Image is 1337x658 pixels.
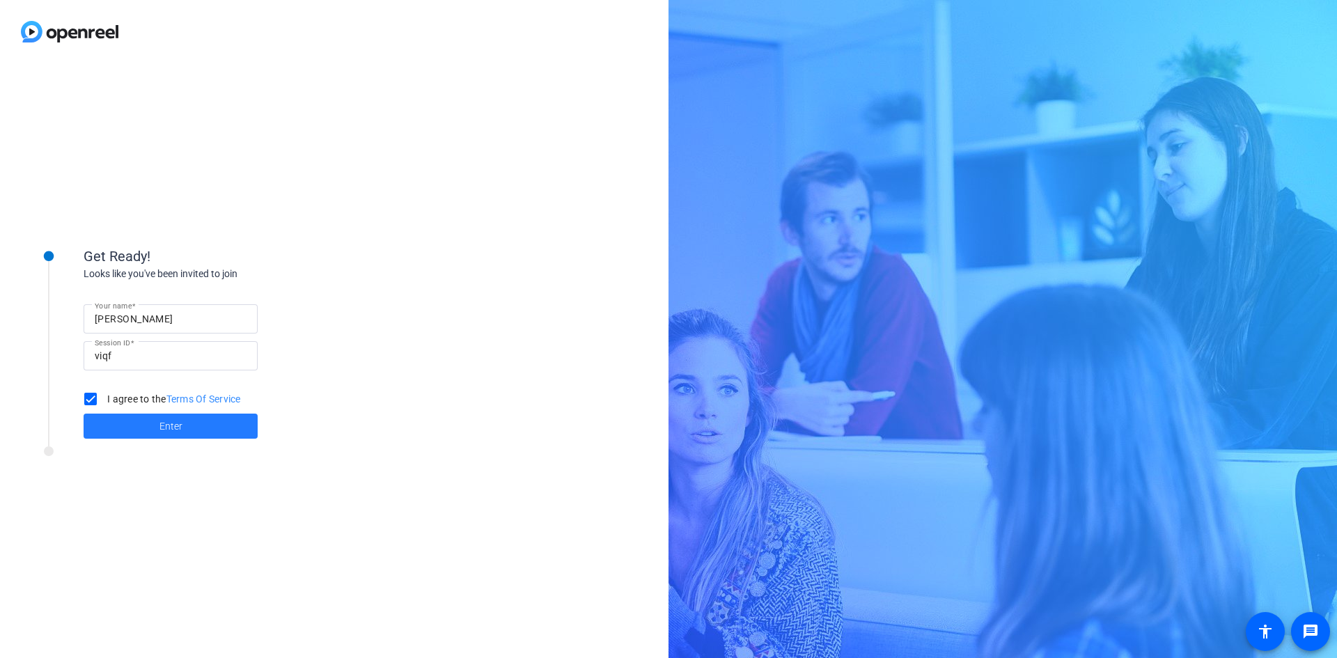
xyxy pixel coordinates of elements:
[1257,623,1274,640] mat-icon: accessibility
[84,267,362,281] div: Looks like you've been invited to join
[95,301,132,310] mat-label: Your name
[84,414,258,439] button: Enter
[166,393,241,405] a: Terms Of Service
[95,338,130,347] mat-label: Session ID
[84,246,362,267] div: Get Ready!
[104,392,241,406] label: I agree to the
[1302,623,1319,640] mat-icon: message
[159,419,182,434] span: Enter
